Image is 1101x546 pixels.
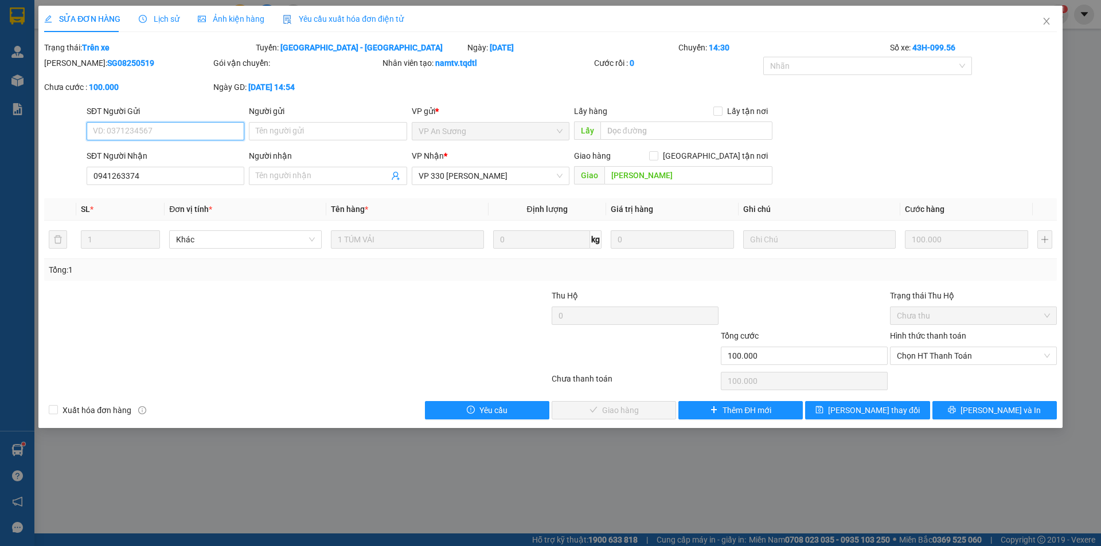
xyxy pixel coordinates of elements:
[43,41,255,54] div: Trạng thái:
[479,404,507,417] span: Yêu cầu
[139,15,147,23] span: clock-circle
[198,15,206,23] span: picture
[10,37,90,53] div: 0938224504
[574,121,600,140] span: Lấy
[98,10,229,37] div: VP 330 [PERSON_NAME]
[467,406,475,415] span: exclamation-circle
[905,230,1028,249] input: 0
[710,406,718,415] span: plus
[604,166,772,184] input: Dọc đường
[723,105,772,117] span: Lấy tận nơi
[58,404,136,417] span: Xuất hóa đơn hàng
[552,291,578,300] span: Thu Hộ
[574,107,607,116] span: Lấy hàng
[552,401,676,419] button: checkGiao hàng
[889,41,1058,54] div: Số xe:
[412,105,569,117] div: VP gửi
[382,57,592,69] div: Nhân viên tạo:
[709,43,729,52] b: 14:30
[10,10,90,37] div: VP An Sương
[283,15,292,24] img: icon
[412,151,444,160] span: VP Nhận
[678,401,803,419] button: plusThêm ĐH mới
[425,401,549,419] button: exclamation-circleYêu cầu
[897,347,1050,364] span: Chọn HT Thanh Toán
[594,57,761,69] div: Cước rồi :
[630,58,634,68] b: 0
[331,230,483,249] input: VD: Bàn, Ghế
[590,230,602,249] span: kg
[611,205,653,214] span: Giá trị hàng
[44,14,120,23] span: SỬA ĐƠN HÀNG
[169,205,212,214] span: Đơn vị tính
[81,205,90,214] span: SL
[248,83,295,92] b: [DATE] 14:54
[391,171,400,180] span: user-add
[574,166,604,184] span: Giao
[419,123,563,140] span: VP An Sương
[283,14,404,23] span: Yêu cầu xuất hóa đơn điện tử
[574,151,611,160] span: Giao hàng
[98,66,229,86] span: [PERSON_NAME]
[600,121,772,140] input: Dọc đường
[255,41,466,54] div: Tuyến:
[198,14,264,23] span: Ảnh kiện hàng
[721,331,759,340] span: Tổng cước
[815,406,823,415] span: save
[98,37,229,53] div: 0981847224
[176,231,315,248] span: Khác
[435,58,477,68] b: namtv.tqdtl
[10,11,28,23] span: Gửi:
[213,57,380,69] div: Gói vận chuyển:
[961,404,1041,417] span: [PERSON_NAME] và In
[49,230,67,249] button: delete
[82,43,110,52] b: Trên xe
[44,81,211,93] div: Chưa cước :
[138,406,146,414] span: info-circle
[828,404,920,417] span: [PERSON_NAME] thay đổi
[87,105,244,117] div: SĐT Người Gửi
[98,11,126,23] span: Nhận:
[905,205,944,214] span: Cước hàng
[466,41,678,54] div: Ngày:
[490,43,514,52] b: [DATE]
[805,401,930,419] button: save[PERSON_NAME] thay đổi
[213,81,380,93] div: Ngày GD:
[49,264,425,276] div: Tổng: 1
[897,307,1050,324] span: Chưa thu
[44,15,52,23] span: edit
[419,167,563,184] span: VP 330 Lê Duẫn
[948,406,956,415] span: printer
[89,83,119,92] b: 100.000
[723,404,771,417] span: Thêm ĐH mới
[139,14,179,23] span: Lịch sử
[739,198,900,221] th: Ghi chú
[890,289,1057,302] div: Trạng thái Thu Hộ
[1037,230,1052,249] button: plus
[527,205,568,214] span: Định lượng
[932,401,1057,419] button: printer[PERSON_NAME] và In
[280,43,443,52] b: [GEOGRAPHIC_DATA] - [GEOGRAPHIC_DATA]
[677,41,889,54] div: Chuyến:
[658,150,772,162] span: [GEOGRAPHIC_DATA] tận nơi
[87,150,244,162] div: SĐT Người Nhận
[890,331,966,340] label: Hình thức thanh toán
[331,205,368,214] span: Tên hàng
[107,58,154,68] b: SG08250519
[550,372,720,392] div: Chưa thanh toán
[912,43,955,52] b: 43H-099.56
[249,150,407,162] div: Người nhận
[1030,6,1063,38] button: Close
[611,230,734,249] input: 0
[1042,17,1051,26] span: close
[743,230,896,249] input: Ghi Chú
[44,57,211,69] div: [PERSON_NAME]:
[249,105,407,117] div: Người gửi
[98,53,115,65] span: DĐ:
